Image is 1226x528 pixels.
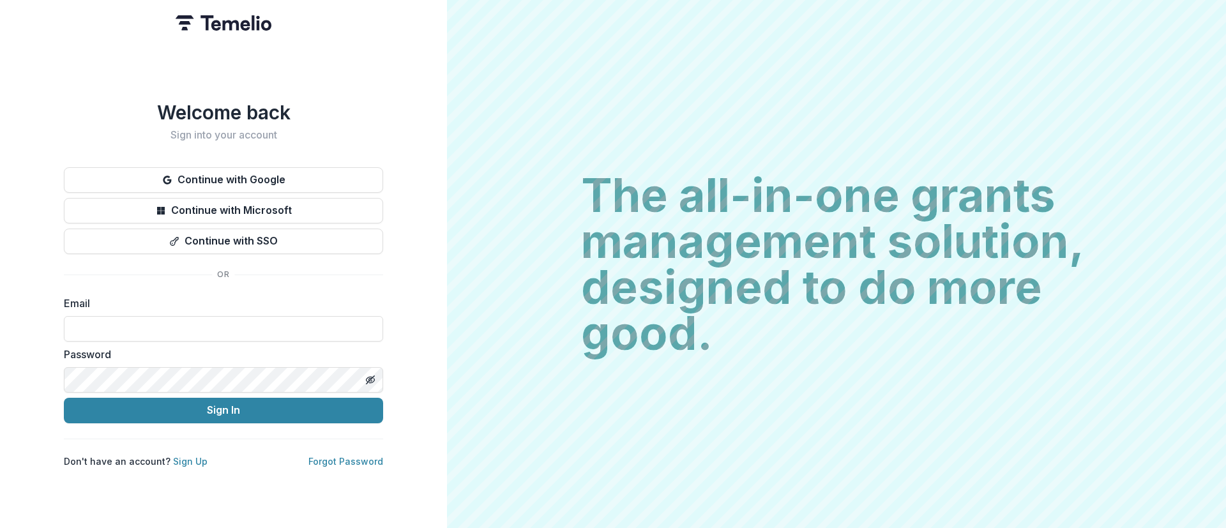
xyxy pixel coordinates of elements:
[64,229,383,254] button: Continue with SSO
[64,101,383,124] h1: Welcome back
[308,456,383,467] a: Forgot Password
[64,167,383,193] button: Continue with Google
[64,455,208,468] p: Don't have an account?
[64,129,383,141] h2: Sign into your account
[360,370,381,390] button: Toggle password visibility
[64,347,375,362] label: Password
[64,296,375,311] label: Email
[64,198,383,223] button: Continue with Microsoft
[176,15,271,31] img: Temelio
[173,456,208,467] a: Sign Up
[64,398,383,423] button: Sign In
